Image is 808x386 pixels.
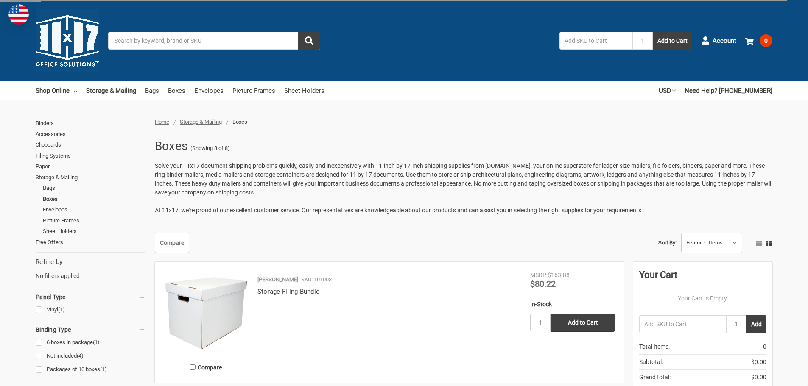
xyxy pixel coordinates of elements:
[530,279,556,289] span: $80.22
[36,350,145,362] a: Not included
[36,139,145,150] a: Clipboards
[190,364,196,370] input: Compare
[551,314,615,332] input: Add to Cart
[257,288,319,295] a: Storage Filing Bundle
[530,271,546,280] div: MSRP
[43,226,145,237] a: Sheet Holders
[746,315,766,333] button: Add
[639,294,766,303] p: Your Cart Is Empty.
[36,364,145,375] a: Packages of 10 boxes
[763,342,766,351] span: 0
[155,207,643,214] span: At 11x17, we're proud of our excellent customer service. Our representatives are knowledgeable ab...
[760,34,772,47] span: 0
[36,81,77,100] a: Shop Online
[36,129,145,140] a: Accessories
[36,172,145,183] a: Storage & Mailing
[232,81,275,100] a: Picture Frames
[100,366,107,372] span: (1)
[86,81,136,100] a: Storage & Mailing
[301,275,332,284] p: SKU: 101003
[701,30,736,52] a: Account
[639,315,726,333] input: Add SKU to Cart
[257,275,298,284] p: [PERSON_NAME]
[190,144,230,153] span: (Showing 8 of 8)
[180,119,222,125] a: Storage & Mailing
[745,30,772,52] a: 0
[284,81,324,100] a: Sheet Holders
[93,339,100,345] span: (1)
[36,237,145,248] a: Free Offers
[36,337,145,348] a: 6 boxes in package
[108,32,320,50] input: Search by keyword, brand or SKU
[36,325,145,335] h5: Binding Type
[232,119,247,125] span: Boxes
[155,162,772,196] span: Solve your 11x17 document shipping problems quickly, easily and inexpensively with 11-inch by 17-...
[145,81,159,100] a: Bags
[43,194,145,205] a: Boxes
[164,360,249,374] label: Compare
[639,342,670,351] span: Total Items:
[548,272,570,278] span: $163.88
[559,32,632,50] input: Add SKU to Cart
[77,353,84,359] span: (4)
[530,300,615,309] div: In-Stock
[155,135,187,157] h1: Boxes
[155,119,169,125] a: Home
[659,81,676,100] a: USD
[36,161,145,172] a: Paper
[164,271,249,355] img: Storage Filing Bundle
[36,304,145,316] a: Vinyl
[36,257,145,280] div: No filters applied
[8,4,29,25] img: duty and tax information for United States
[155,233,189,253] a: Compare
[43,215,145,226] a: Picture Frames
[653,32,692,50] button: Add to Cart
[36,118,145,129] a: Binders
[658,236,677,249] label: Sort By:
[36,9,99,72] img: 11x17.com
[639,268,766,288] div: Your Cart
[751,373,766,382] span: $0.00
[36,292,145,302] h5: Panel Type
[713,36,736,46] span: Account
[36,150,145,161] a: Filing Systems
[194,81,224,100] a: Envelopes
[685,81,772,100] a: Need Help? [PHONE_NUMBER]
[639,358,663,367] span: Subtotal:
[751,358,766,367] span: $0.00
[168,81,185,100] a: Boxes
[43,204,145,215] a: Envelopes
[36,257,145,267] h5: Refine by
[639,373,671,382] span: Grand total:
[43,183,145,194] a: Bags
[58,306,65,313] span: (1)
